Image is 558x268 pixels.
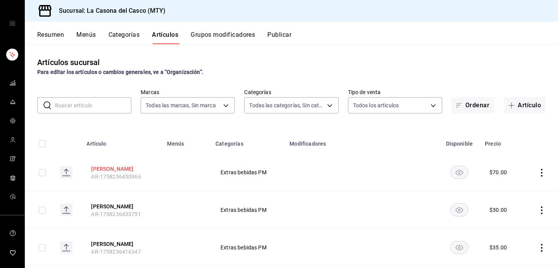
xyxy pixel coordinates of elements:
button: Ordenar [451,97,494,113]
label: Tipo de venta [348,89,442,95]
span: Todas las categorías, Sin categoría [249,101,324,109]
label: Categorías [244,89,338,95]
th: Categorías [211,129,285,154]
span: Todas las marcas, Sin marca [146,101,216,109]
label: Marcas [141,89,235,95]
span: AR-1758236433751 [91,211,141,217]
button: availability-product [450,241,468,254]
h3: Sucursal: La Casona del Casco (MTY) [53,6,166,15]
span: AR-1758236450966 [91,174,141,180]
button: Artículo [504,97,546,113]
button: actions [538,244,546,252]
button: edit-product-location [91,165,153,173]
button: open drawer [9,20,15,26]
strong: Para editar los artículos o cambios generales, ve a “Organización”. [37,69,203,75]
span: Extras bebidas PM [220,170,275,175]
span: Extras bebidas PM [220,207,275,213]
button: Menús [76,31,96,44]
button: edit-product-location [91,240,153,248]
button: actions [538,206,546,214]
div: $ 30.00 [489,206,507,214]
button: Categorías [108,31,140,44]
div: $ 35.00 [489,244,507,251]
th: Modificadores [285,129,438,154]
div: $ 70.00 [489,168,507,176]
th: Artículo [82,129,162,154]
button: availability-product [450,203,468,216]
button: Publicar [267,31,291,44]
button: actions [538,169,546,177]
th: Disponible [438,129,480,154]
th: Precio [480,129,525,154]
th: Menús [162,129,211,154]
input: Buscar artículo [55,98,131,113]
button: Artículos [152,31,178,44]
span: AR-1758236416347 [91,249,141,255]
button: Resumen [37,31,64,44]
div: navigation tabs [37,31,558,44]
button: edit-product-location [91,203,153,210]
div: Artículos sucursal [37,57,100,68]
span: Todos los artículos [353,101,399,109]
button: Grupos modificadores [191,31,255,44]
span: Extras bebidas PM [220,245,275,250]
button: availability-product [450,166,468,179]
